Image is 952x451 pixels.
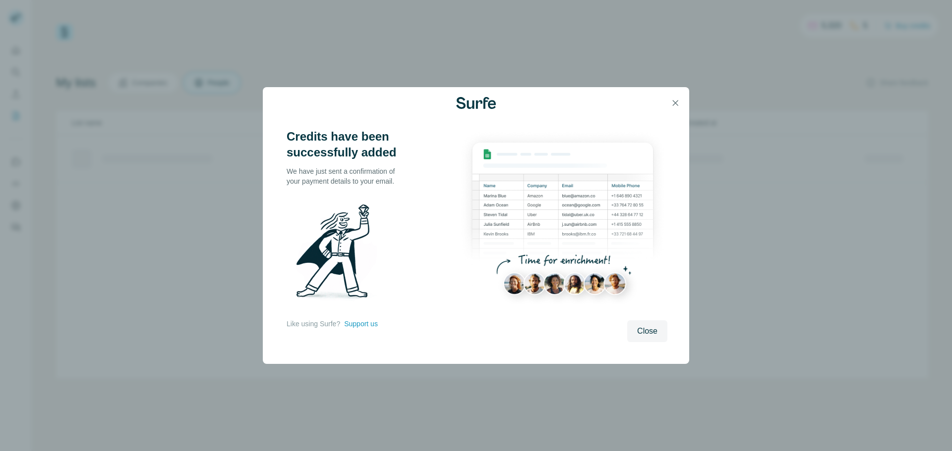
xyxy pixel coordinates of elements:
[287,319,340,329] p: Like using Surfe?
[287,129,406,160] h3: Credits have been successfully added
[637,325,657,337] span: Close
[456,97,496,109] img: Surfe Logo
[287,166,406,186] p: We have just sent a confirmation of your payment details to your email.
[287,198,390,309] img: Surfe Illustration - Man holding diamond
[458,129,667,314] img: Enrichment Hub - Sheet Preview
[627,320,667,342] button: Close
[344,319,378,329] button: Support us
